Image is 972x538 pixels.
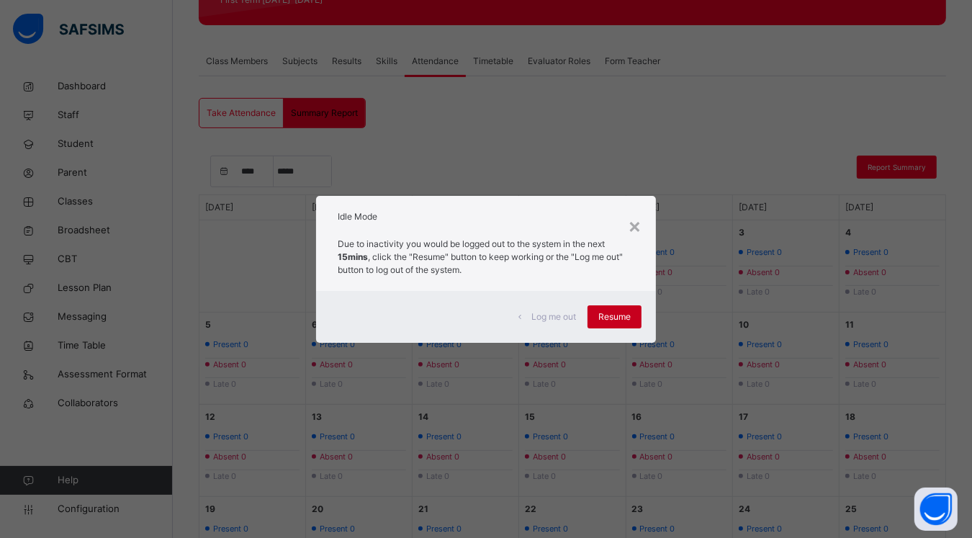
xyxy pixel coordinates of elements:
[531,310,576,323] span: Log me out
[338,210,635,223] h2: Idle Mode
[338,251,368,262] strong: 15mins
[598,310,631,323] span: Resume
[628,210,642,241] div: ×
[914,488,958,531] button: Open asap
[338,238,635,277] p: Due to inactivity you would be logged out to the system in the next , click the "Resume" button t...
